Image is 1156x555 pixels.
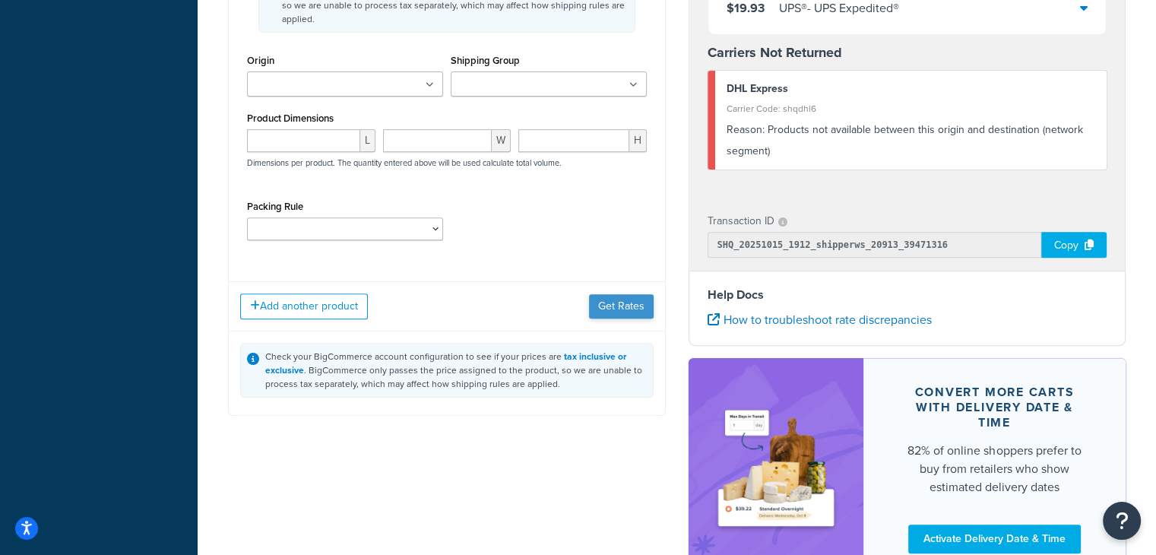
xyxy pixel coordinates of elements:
a: How to troubleshoot rate discrepancies [708,311,932,328]
label: Packing Rule [247,201,303,212]
span: Reason: [727,122,765,138]
div: Products not available between this origin and destination (network segment) [727,119,1096,162]
strong: Carriers Not Returned [708,43,842,62]
span: L [360,129,375,152]
div: DHL Express [727,78,1096,100]
h4: Help Docs [708,286,1107,304]
label: Shipping Group [451,55,520,66]
a: Activate Delivery Date & Time [908,525,1081,553]
div: Convert more carts with delivery date & time [900,385,1089,430]
div: Carrier Code: shqdhl6 [727,98,1096,119]
button: Open Resource Center [1103,502,1141,540]
label: Origin [247,55,274,66]
button: Get Rates [589,294,654,319]
p: Transaction ID [708,211,774,232]
p: Dimensions per product. The quantity entered above will be used calculate total volume. [243,157,562,168]
a: tax inclusive or exclusive [265,350,626,377]
div: Check your BigCommerce account configuration to see if your prices are . BigCommerce only passes ... [265,350,647,391]
label: Product Dimensions [247,113,334,124]
span: W [492,129,511,152]
div: Copy [1041,232,1107,258]
span: H [629,129,647,152]
div: 82% of online shoppers prefer to buy from retailers who show estimated delivery dates [900,442,1089,496]
button: Add another product [240,293,368,319]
